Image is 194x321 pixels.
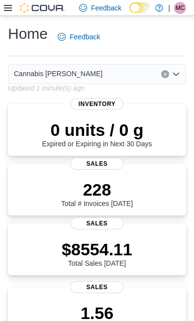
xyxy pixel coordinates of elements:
input: Dark Mode [129,2,150,13]
div: Total # Invoices [DATE] [61,180,133,208]
a: Feedback [54,27,104,47]
div: Mike Cochrane [174,2,186,14]
span: Inventory [70,98,123,110]
img: Cova [20,3,65,13]
p: 228 [61,180,133,200]
span: Feedback [70,32,100,42]
div: Total Sales [DATE] [62,239,132,267]
h1: Home [8,24,48,44]
span: Sales [70,217,123,229]
span: Sales [70,158,123,170]
p: | [168,2,170,14]
button: Clear input [161,70,169,78]
div: Expired or Expiring in Next 30 Days [42,120,152,148]
p: Updated 1 minute(s) ago [8,84,85,92]
span: Feedback [91,3,121,13]
span: Sales [70,281,123,293]
span: Cannabis [PERSON_NAME] [14,68,102,80]
p: $8554.11 [62,239,132,259]
p: 0 units / 0 g [42,120,152,140]
span: MC [176,2,185,14]
button: Open list of options [172,70,180,78]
